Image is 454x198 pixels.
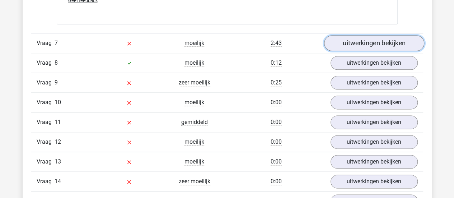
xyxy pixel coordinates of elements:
span: 0:25 [271,79,282,86]
a: uitwerkingen bekijken [331,135,418,149]
span: 11 [55,119,61,125]
span: moeilijk [184,59,204,66]
span: 0:12 [271,59,282,66]
span: zeer moeilijk [179,178,210,185]
a: uitwerkingen bekijken [331,155,418,169]
span: moeilijk [184,138,204,146]
a: uitwerkingen bekijken [331,115,418,129]
span: Vraag [37,39,55,47]
a: uitwerkingen bekijken [331,76,418,89]
span: Vraag [37,59,55,67]
span: moeilijk [184,158,204,165]
span: 0:00 [271,178,282,185]
span: Vraag [37,78,55,87]
span: Vraag [37,98,55,107]
span: 14 [55,178,61,185]
span: 0:00 [271,119,282,126]
a: uitwerkingen bekijken [331,175,418,188]
a: uitwerkingen bekijken [324,36,424,51]
span: Vraag [37,157,55,166]
span: Vraag [37,118,55,126]
span: Vraag [37,177,55,186]
span: 0:00 [271,138,282,146]
span: zeer moeilijk [179,79,210,86]
a: uitwerkingen bekijken [331,56,418,70]
span: moeilijk [184,40,204,47]
a: uitwerkingen bekijken [331,96,418,109]
span: 8 [55,59,58,66]
span: 12 [55,138,61,145]
span: Vraag [37,138,55,146]
span: 0:00 [271,158,282,165]
span: 2:43 [271,40,282,47]
span: 9 [55,79,58,86]
span: 0:00 [271,99,282,106]
span: 7 [55,40,58,46]
span: gemiddeld [181,119,208,126]
span: moeilijk [184,99,204,106]
span: 10 [55,99,61,106]
span: 13 [55,158,61,165]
